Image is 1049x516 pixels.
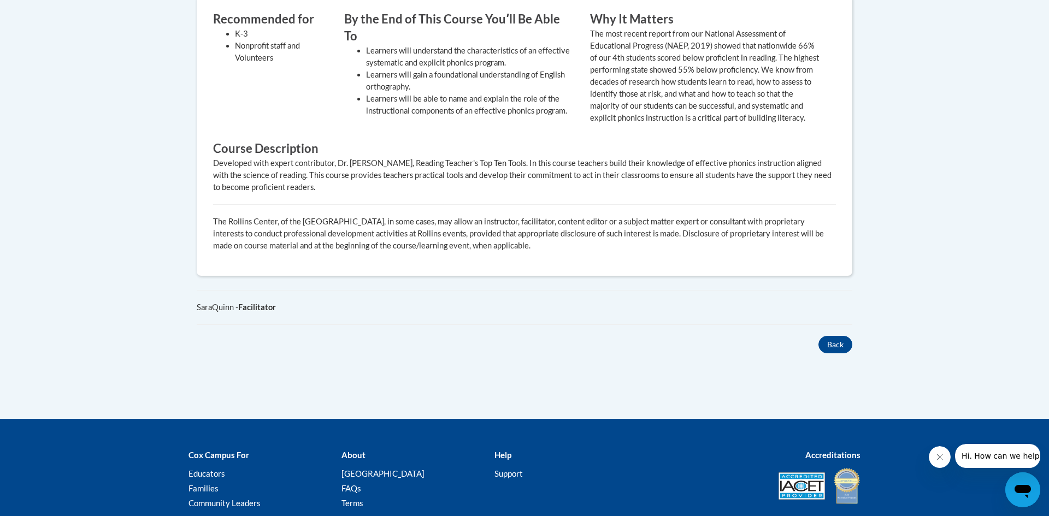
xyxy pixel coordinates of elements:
[213,157,836,193] div: Developed with expert contributor, Dr. [PERSON_NAME], Reading Teacher's Top Ten Tools. In this co...
[344,11,574,45] h3: By the End of This Course Youʹll Be Able To
[188,483,219,493] a: Families
[235,28,328,40] li: K-3
[7,8,89,16] span: Hi. How can we help?
[494,468,523,478] a: Support
[341,468,425,478] a: [GEOGRAPHIC_DATA]
[366,69,574,93] li: Learners will gain a foundational understanding of English orthography.
[494,450,511,460] b: Help
[366,93,574,117] li: Learners will be able to name and explain the role of the instructional components of an effectiv...
[188,468,225,478] a: Educators
[213,11,328,28] h3: Recommended for
[929,446,951,468] iframe: Close message
[341,498,363,508] a: Terms
[213,140,836,157] h3: Course Description
[590,29,819,122] value: The most recent report from our National Assessment of Educational Progress (NAEP, 2019) showed t...
[188,450,249,460] b: Cox Campus For
[590,11,820,28] h3: Why It Matters
[213,216,836,252] p: The Rollins Center, of the [GEOGRAPHIC_DATA], in some cases, may allow an instructor, facilitator...
[341,450,366,460] b: About
[779,472,825,500] img: Accredited IACET® Provider
[955,444,1040,468] iframe: Message from company
[341,483,361,493] a: FAQs
[238,303,276,312] b: Facilitator
[818,336,852,353] button: Back
[805,450,861,460] b: Accreditations
[235,40,328,64] li: Nonprofit staff and Volunteers
[366,45,574,69] li: Learners will understand the characteristics of an effective systematic and explicit phonics prog...
[1005,472,1040,507] iframe: Button to launch messaging window
[188,498,261,508] a: Community Leaders
[197,301,852,313] div: SaraQuinn -
[833,467,861,505] img: IDA® Accredited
